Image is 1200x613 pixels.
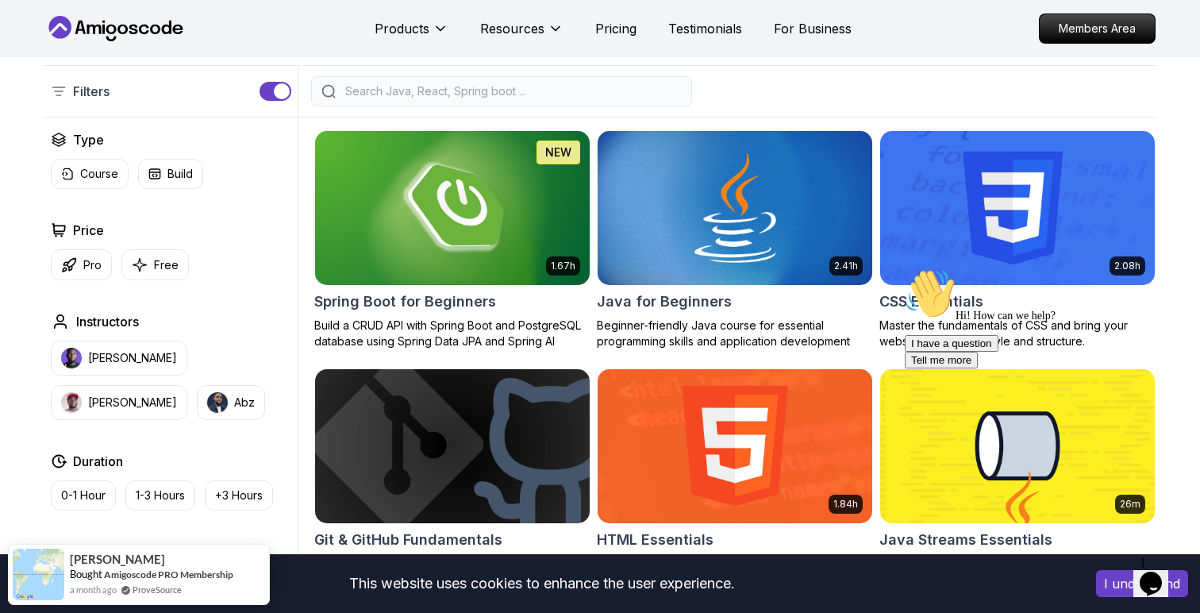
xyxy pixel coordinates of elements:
p: 1-3 Hours [136,488,185,503]
button: instructor img[PERSON_NAME] [51,341,187,376]
p: 2.08h [1114,260,1140,272]
h2: Type [73,130,104,149]
button: 1-3 Hours [125,480,195,511]
h2: Instructors [76,312,139,331]
p: 0-1 Hour [61,488,106,503]
span: a month ago [70,583,117,596]
a: For Business [774,19,852,38]
button: +3 Hours [205,480,273,511]
h2: Java Streams Essentials [879,529,1052,551]
p: Abz [234,395,255,411]
a: Java for Beginners card2.41hJava for BeginnersBeginner-friendly Java course for essential program... [597,130,873,349]
p: 2.41h [834,260,858,272]
img: instructor img [61,392,82,413]
button: Products [375,19,448,51]
p: Beginner-friendly Java course for essential programming skills and application development [597,318,873,349]
a: CSS Essentials card2.08hCSS EssentialsMaster the fundamentals of CSS and bring your websites to l... [879,130,1156,349]
p: NEW [545,145,571,160]
button: I have a question [6,73,100,90]
p: Course [80,166,118,182]
button: Tell me more [6,90,79,106]
div: This website uses cookies to enhance the user experience. [12,566,1072,601]
span: Hi! How can we help? [6,48,157,60]
p: [PERSON_NAME] [88,395,177,411]
img: CSS Essentials card [880,131,1155,285]
button: Build [138,159,203,189]
button: Free [121,249,189,280]
a: Members Area [1039,13,1156,44]
h2: Spring Boot for Beginners [314,291,496,313]
iframe: chat widget [1133,549,1184,597]
img: Java Streams Essentials card [880,369,1155,523]
input: Search Java, React, Spring boot ... [342,83,682,99]
h2: CSS Essentials [879,291,983,313]
h2: Git & GitHub Fundamentals [314,529,502,551]
button: instructor imgAbz [197,385,265,420]
p: Build a CRUD API with Spring Boot and PostgreSQL database using Spring Data JPA and Spring AI [314,318,590,349]
h2: Java for Beginners [597,291,732,313]
p: Resources [480,19,544,38]
img: instructor img [207,392,228,413]
img: HTML Essentials card [598,369,872,523]
img: Java for Beginners card [598,131,872,285]
h2: HTML Essentials [597,529,713,551]
iframe: chat widget [898,262,1184,542]
p: Master the fundamentals of CSS and bring your websites to life with style and structure. [879,318,1156,349]
h2: Price [73,221,104,240]
button: Resources [480,19,563,51]
button: Accept cookies [1096,570,1188,597]
p: [PERSON_NAME] [88,350,177,366]
p: 1.67h [551,260,575,272]
img: instructor img [61,348,82,368]
img: Git & GitHub Fundamentals card [315,369,590,523]
button: Course [51,159,129,189]
p: Products [375,19,429,38]
a: ProveSource [133,583,182,596]
a: Spring Boot for Beginners card1.67hNEWSpring Boot for BeginnersBuild a CRUD API with Spring Boot ... [314,130,590,349]
img: provesource social proof notification image [13,549,64,600]
h2: Duration [73,452,123,471]
a: HTML Essentials card1.84hHTML EssentialsMaster the Fundamentals of HTML for Web Development! [597,368,873,588]
button: instructor img[PERSON_NAME] [51,385,187,420]
p: Members Area [1040,14,1155,43]
p: +3 Hours [215,488,263,503]
h2: Track [73,542,107,561]
span: Bought [70,568,102,580]
a: Amigoscode PRO Membership [104,569,233,580]
img: :wave: [6,6,57,57]
span: [PERSON_NAME] [70,553,165,566]
p: Pro [83,257,102,273]
img: Spring Boot for Beginners card [315,131,590,285]
a: Testimonials [668,19,742,38]
p: Build [167,166,193,182]
p: 1.84h [833,498,858,511]
a: Git & GitHub Fundamentals cardGit & GitHub FundamentalsLearn the fundamentals of Git and GitHub. [314,368,590,572]
button: Pro [51,249,112,280]
a: Pricing [595,19,637,38]
p: Free [154,257,179,273]
a: Java Streams Essentials card26mJava Streams EssentialsLearn how to use Java Streams to process co... [879,368,1156,588]
p: Filters [73,82,110,101]
div: 👋Hi! How can we help?I have a questionTell me more [6,6,292,106]
button: 0-1 Hour [51,480,116,511]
